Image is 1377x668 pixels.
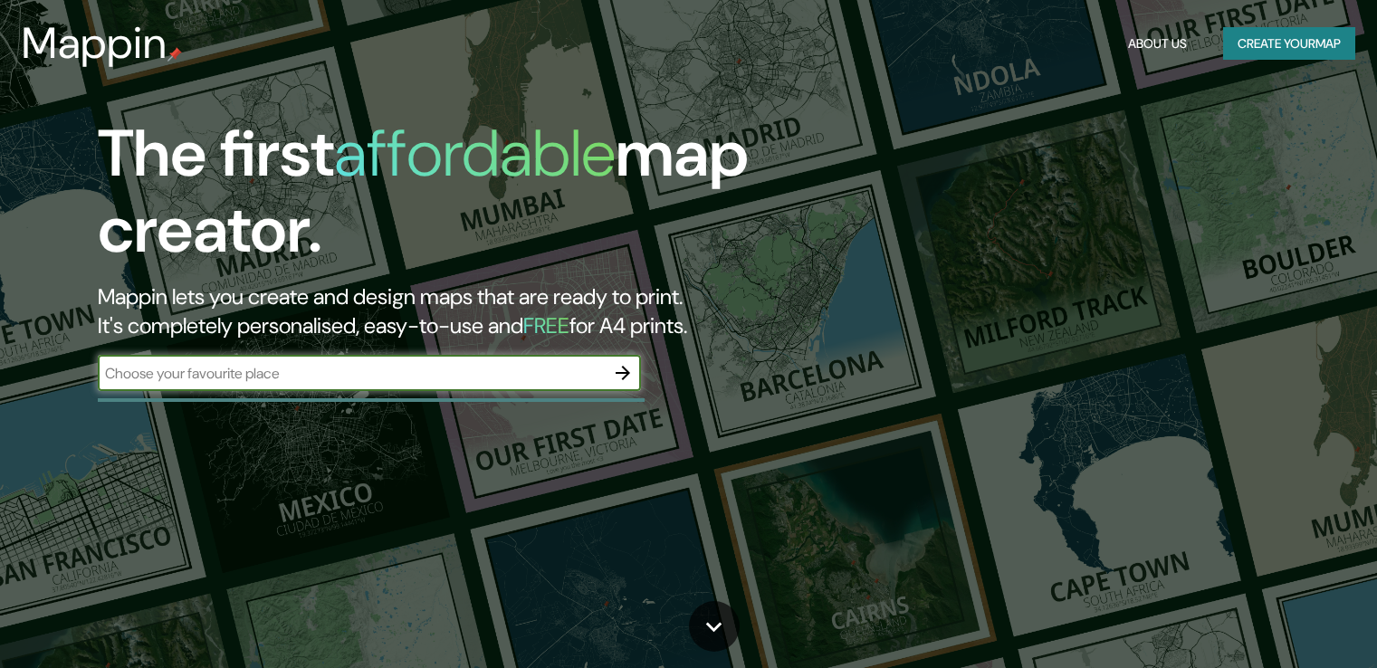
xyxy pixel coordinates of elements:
h3: Mappin [22,18,167,69]
img: mappin-pin [167,47,182,62]
input: Choose your favourite place [98,363,605,384]
button: About Us [1121,27,1194,61]
h5: FREE [523,311,569,339]
h1: affordable [334,111,616,196]
h2: Mappin lets you create and design maps that are ready to print. It's completely personalised, eas... [98,282,787,340]
button: Create yourmap [1223,27,1355,61]
h1: The first map creator. [98,116,787,282]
